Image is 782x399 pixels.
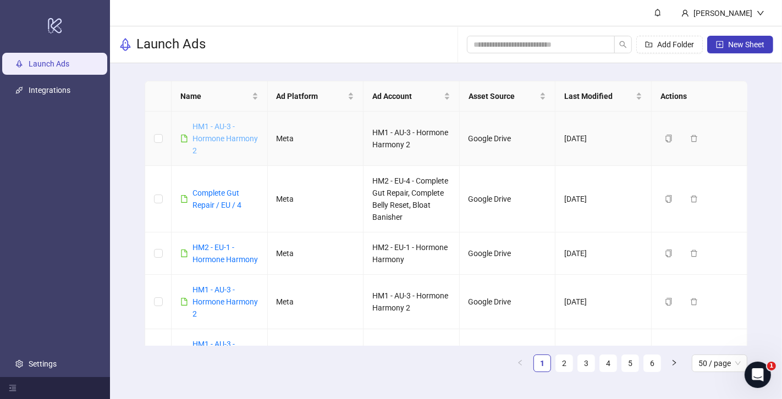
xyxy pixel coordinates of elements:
td: [DATE] [555,275,652,329]
li: Previous Page [511,354,529,372]
li: Next Page [665,354,683,372]
span: Asset Source [469,90,538,102]
h3: Launch Ads [136,36,206,53]
button: left [511,354,529,372]
td: Meta [268,329,364,384]
li: 6 [643,354,661,372]
a: HM1 - AU-3 - Hormone Harmony 2 [192,285,258,318]
span: user [681,9,689,17]
button: New Sheet [707,36,773,53]
a: 3 [578,355,594,372]
span: delete [690,135,698,142]
li: 4 [599,354,617,372]
span: copy [665,135,673,142]
a: Complete Gut Repair / EU / 4 [192,189,241,209]
span: delete [690,250,698,257]
span: left [517,359,524,366]
span: file [180,298,188,306]
th: Name [172,81,268,112]
span: Add Folder [657,40,694,49]
a: Settings [29,359,57,368]
span: search [619,41,627,48]
td: Google Drive [460,275,556,329]
span: Last Modified [564,90,634,102]
a: 1 [534,355,550,372]
td: HM1 - AU-3 - Hormone Harmony 2 [364,112,460,166]
th: Ad Platform [268,81,364,112]
span: menu-fold [9,384,16,392]
span: Ad Account [372,90,442,102]
span: copy [665,250,673,257]
td: Google Drive [460,232,556,275]
a: 6 [644,355,660,372]
span: bell [654,9,662,16]
td: HM1 - AU-3 - Hormone Harmony 2 [364,275,460,329]
td: HM2 - EU-4 - Complete Gut Repair, Complete Belly Reset, Bloat Banisher [364,166,460,232]
td: Meta [268,166,364,232]
a: HM1 - AU-3 - Hormone Harmony 2 [192,340,258,373]
td: [DATE] [555,329,652,384]
span: plus-square [716,41,724,48]
span: 1 [767,362,776,370]
li: 5 [621,354,639,372]
td: [DATE] [555,166,652,232]
span: New Sheet [728,40,764,49]
button: right [665,354,683,372]
span: file [180,135,188,142]
a: Launch Ads [29,59,69,68]
li: 3 [577,354,595,372]
span: rocket [119,38,132,51]
span: file [180,250,188,257]
span: delete [690,195,698,203]
td: Meta [268,275,364,329]
th: Last Modified [555,81,652,112]
span: file [180,195,188,203]
td: [DATE] [555,232,652,275]
li: 1 [533,354,551,372]
iframe: Intercom live chat [745,362,771,388]
td: Meta [268,112,364,166]
td: Google Drive [460,329,556,384]
span: down [757,9,764,17]
a: HM1 - AU-3 - Hormone Harmony 2 [192,122,258,155]
th: Ad Account [364,81,460,112]
li: 2 [555,354,573,372]
td: Google Drive [460,112,556,166]
span: copy [665,298,673,306]
a: 5 [622,355,638,372]
span: Ad Platform [277,90,346,102]
button: Add Folder [636,36,703,53]
span: delete [690,298,698,306]
td: HM2 - EU-1 - Hormone Harmony [364,232,460,275]
td: [DATE] [555,112,652,166]
span: folder-add [645,41,653,48]
a: 2 [556,355,572,372]
div: [PERSON_NAME] [689,7,757,19]
th: Actions [652,81,748,112]
span: Name [180,90,250,102]
span: 50 / page [698,355,741,372]
a: HM2 - EU-1 - Hormone Harmony [192,243,258,264]
a: 4 [600,355,616,372]
span: right [671,359,678,366]
span: copy [665,195,673,203]
td: HM1 - AU-1 - Hormone Harmony [364,329,460,384]
td: Meta [268,232,364,275]
div: Page Size [692,354,747,372]
th: Asset Source [460,81,556,112]
td: Google Drive [460,166,556,232]
a: Integrations [29,86,70,95]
